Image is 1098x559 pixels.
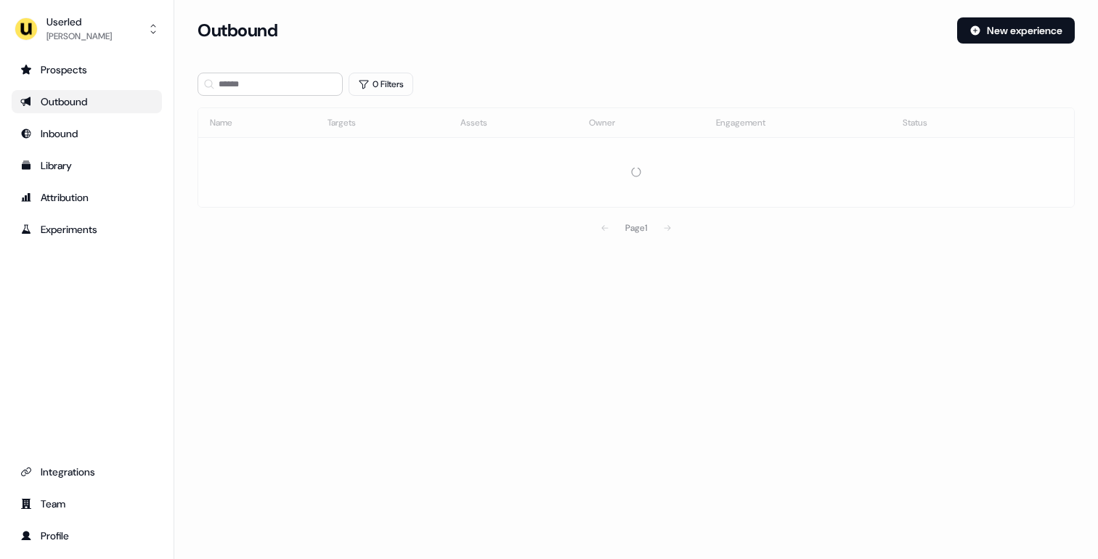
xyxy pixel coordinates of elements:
a: Go to experiments [12,218,162,241]
div: Team [20,497,153,511]
a: Go to Inbound [12,122,162,145]
h3: Outbound [198,20,277,41]
div: Inbound [20,126,153,141]
div: Integrations [20,465,153,479]
a: Go to profile [12,524,162,547]
button: New experience [957,17,1075,44]
a: Go to team [12,492,162,515]
button: Userled[PERSON_NAME] [12,12,162,46]
div: Prospects [20,62,153,77]
div: Outbound [20,94,153,109]
a: Go to prospects [12,58,162,81]
div: Profile [20,529,153,543]
a: Go to outbound experience [12,90,162,113]
a: Go to integrations [12,460,162,483]
button: 0 Filters [349,73,413,96]
div: Userled [46,15,112,29]
div: Library [20,158,153,173]
a: Go to templates [12,154,162,177]
a: Go to attribution [12,186,162,209]
div: Attribution [20,190,153,205]
div: Experiments [20,222,153,237]
div: [PERSON_NAME] [46,29,112,44]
